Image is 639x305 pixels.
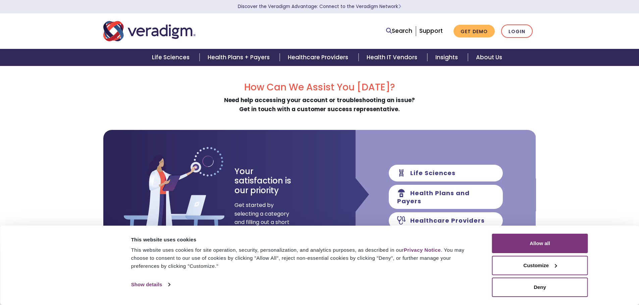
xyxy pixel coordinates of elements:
button: Allow all [492,234,588,253]
a: Search [386,26,412,35]
a: Health Plans + Payers [200,49,280,66]
a: About Us [468,49,510,66]
a: Get Demo [454,25,495,38]
h3: Your satisfaction is our priority [234,167,303,196]
a: Support [419,27,443,35]
a: Life Sciences [144,49,200,66]
div: This website uses cookies for site operation, security, personalization, and analytics purposes, ... [131,246,477,270]
button: Customize [492,256,588,275]
a: Privacy Notice [404,247,441,253]
a: Health IT Vendors [359,49,427,66]
div: This website uses cookies [131,236,477,244]
a: Healthcare Providers [280,49,358,66]
span: Get started by selecting a category and filling out a short form. [234,201,290,235]
button: Deny [492,278,588,297]
span: Learn More [398,3,401,10]
a: Login [501,24,533,38]
img: Veradigm logo [103,20,196,42]
a: Insights [427,49,468,66]
h2: How Can We Assist You [DATE]? [103,82,536,93]
a: Show details [131,280,170,290]
a: Discover the Veradigm Advantage: Connect to the Veradigm NetworkLearn More [238,3,401,10]
strong: Need help accessing your account or troubleshooting an issue? Get in touch with a customer succes... [224,96,415,113]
